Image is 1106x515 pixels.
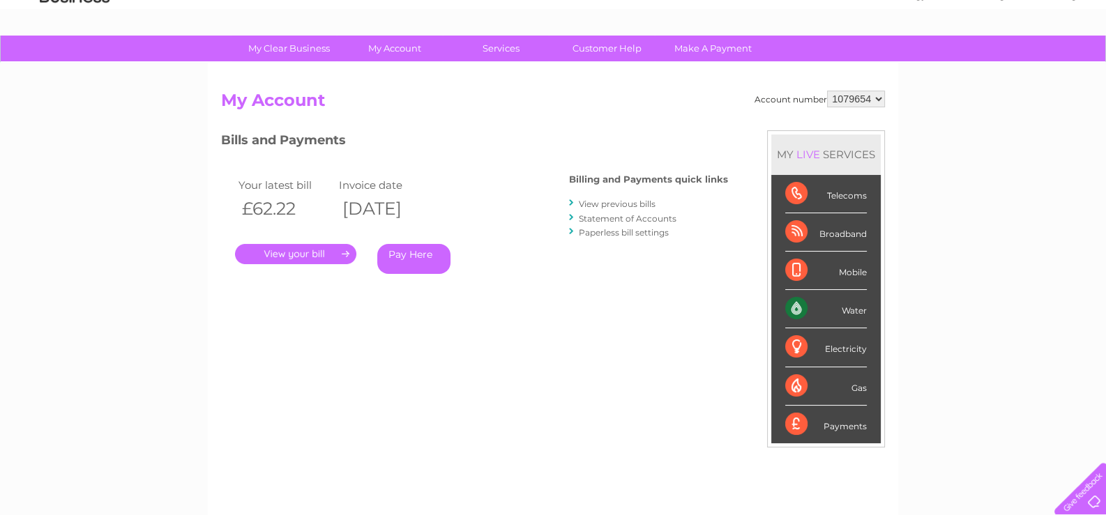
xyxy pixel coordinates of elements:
[785,328,867,367] div: Electricity
[785,406,867,443] div: Payments
[785,367,867,406] div: Gas
[895,59,926,70] a: Energy
[934,59,976,70] a: Telecoms
[843,7,939,24] a: 0333 014 3131
[785,290,867,328] div: Water
[235,176,335,194] td: Your latest bill
[771,134,881,174] div: MY SERVICES
[861,59,887,70] a: Water
[235,244,356,264] a: .
[39,36,110,79] img: logo.png
[785,252,867,290] div: Mobile
[338,36,453,61] a: My Account
[550,36,665,61] a: Customer Help
[444,36,559,61] a: Services
[755,91,885,107] div: Account number
[221,91,885,117] h2: My Account
[232,36,347,61] a: My Clear Business
[335,176,436,194] td: Invoice date
[1060,59,1093,70] a: Log out
[335,194,436,223] th: [DATE]
[1013,59,1047,70] a: Contact
[785,175,867,213] div: Telecoms
[985,59,1005,70] a: Blog
[579,199,656,209] a: View previous bills
[794,148,823,161] div: LIVE
[225,8,884,68] div: Clear Business is a trading name of Verastar Limited (registered in [GEOGRAPHIC_DATA] No. 3667643...
[569,174,728,185] h4: Billing and Payments quick links
[377,244,450,274] a: Pay Here
[221,130,728,155] h3: Bills and Payments
[579,213,676,224] a: Statement of Accounts
[656,36,771,61] a: Make A Payment
[579,227,669,238] a: Paperless bill settings
[235,194,335,223] th: £62.22
[785,213,867,252] div: Broadband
